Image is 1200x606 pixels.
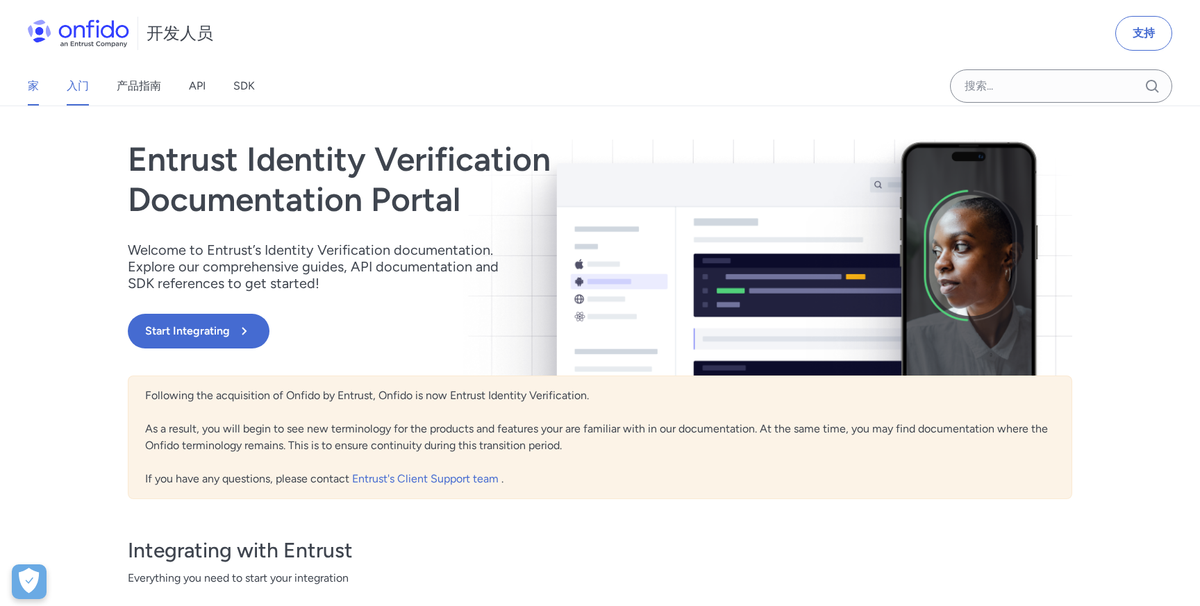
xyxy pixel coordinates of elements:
[67,67,89,106] a: 入门
[117,67,161,106] a: 产品指南
[28,79,39,92] font: 家
[128,376,1072,499] div: Following the acquisition of Onfido by Entrust, Onfido is now Entrust Identity Verification. As a...
[147,23,213,43] font: 开发人员
[189,67,206,106] a: API
[128,314,789,348] a: Start Integrating
[1115,16,1172,51] a: 支持
[128,140,789,219] h1: Entrust Identity Verification Documentation Portal
[1133,26,1155,40] font: 支持
[189,79,206,92] font: API
[28,67,39,106] a: 家
[128,570,1072,587] span: Everything you need to start your integration
[12,564,47,599] div: Cookie偏好设置
[28,19,129,47] img: Onfido 标志
[128,242,517,292] p: Welcome to Entrust’s Identity Verification documentation. Explore our comprehensive guides, API d...
[233,79,255,92] font: SDK
[128,537,1072,564] h3: Integrating with Entrust
[950,69,1172,103] input: Onfido 搜索输入字段
[128,314,269,348] button: Start Integrating
[352,472,501,485] a: Entrust's Client Support team
[233,67,255,106] a: SDK
[67,79,89,92] font: 入门
[117,79,161,92] font: 产品指南
[12,564,47,599] button: 打开偏好设置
